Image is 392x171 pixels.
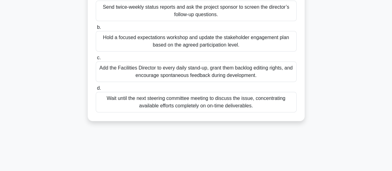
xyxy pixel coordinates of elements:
[96,92,297,112] div: Wait until the next steering committee meeting to discuss the issue, concentrating available effo...
[96,61,297,82] div: Add the Facilities Director to every daily stand-up, grant them backlog editing rights, and encou...
[97,55,101,60] span: c.
[97,25,101,30] span: b.
[96,31,297,52] div: Hold a focused expectations workshop and update the stakeholder engagement plan based on the agre...
[96,1,297,21] div: Send twice-weekly status reports and ask the project sponsor to screen the director’s follow-up q...
[97,85,101,91] span: d.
